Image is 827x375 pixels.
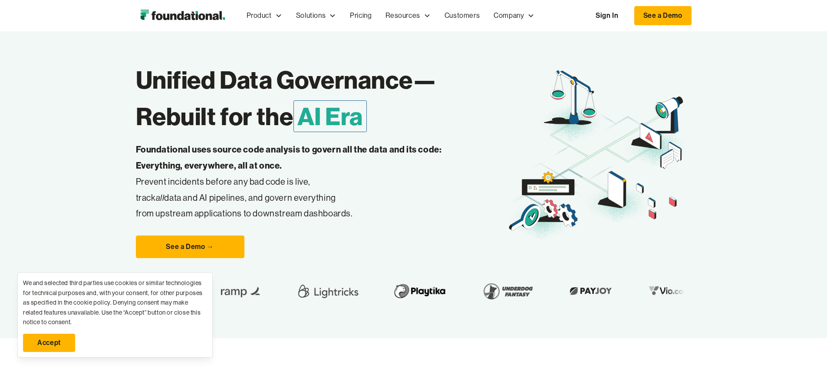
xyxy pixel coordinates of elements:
[136,236,244,258] a: See a Demo →
[293,100,367,132] span: AI Era
[136,7,229,24] a: home
[23,278,207,327] div: We and selected third parties use cookies or similar technologies for technical purposes and, wit...
[587,7,627,25] a: Sign In
[136,144,442,171] strong: Foundational uses source code analysis to govern all the data and its code: Everything, everywher...
[23,334,75,352] a: Accept
[465,279,524,303] img: Underdog Fantasy
[202,279,254,303] img: Ramp
[240,1,289,30] div: Product
[343,1,379,30] a: Pricing
[289,1,343,30] div: Solutions
[296,10,326,21] div: Solutions
[247,10,272,21] div: Product
[282,279,348,303] img: Lightricks
[438,1,487,30] a: Customers
[136,7,229,24] img: Foundational Logo
[631,284,682,298] img: Vio.com
[136,142,469,222] p: Prevent incidents before any bad code is live, track data and AI pipelines, and govern everything...
[379,1,437,30] div: Resources
[552,284,603,298] img: Payjoy
[487,1,541,30] div: Company
[376,279,438,303] img: Playtika
[385,10,420,21] div: Resources
[136,62,506,135] h1: Unified Data Governance— Rebuilt for the
[494,10,524,21] div: Company
[634,6,692,25] a: See a Demo
[784,333,827,375] iframe: Chat Widget
[156,192,165,203] em: all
